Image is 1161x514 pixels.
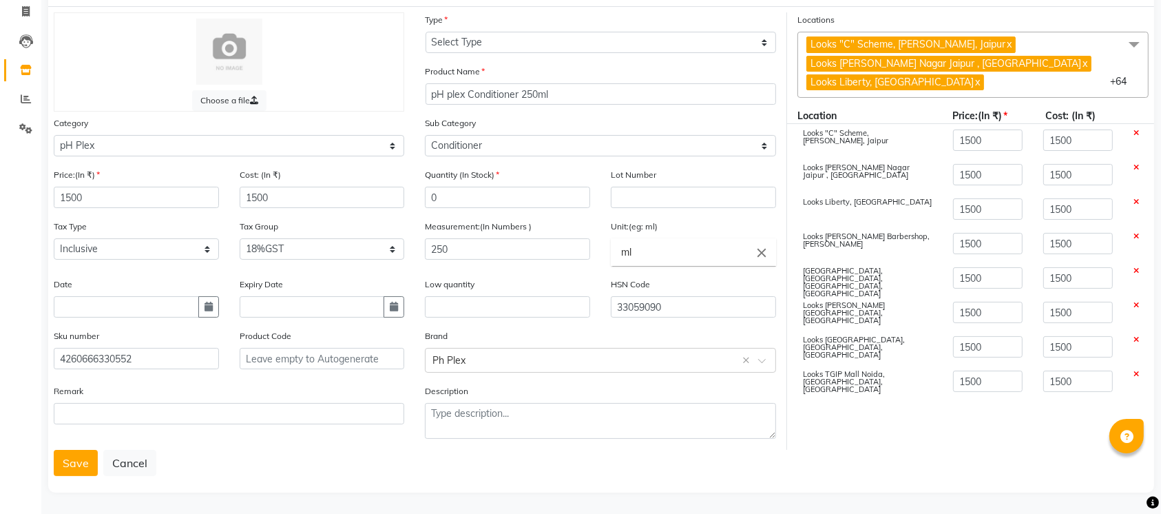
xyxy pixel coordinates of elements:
a: x [1081,57,1087,70]
span: Looks Liberty, [GEOGRAPHIC_DATA] [803,197,932,207]
label: Choose a file [192,90,266,111]
span: Looks [PERSON_NAME] Nagar Jaipur , [GEOGRAPHIC_DATA] [810,57,1081,70]
a: x [1005,38,1012,50]
label: Locations [797,14,835,26]
button: Save [54,450,98,476]
span: +64 [1110,75,1137,88]
a: x [974,76,980,88]
button: Cancel [103,450,156,476]
label: Remark [54,385,83,398]
span: Looks [PERSON_NAME] Nagar Jaipur , [GEOGRAPHIC_DATA] [803,163,910,180]
div: Price:(In ₹) [942,109,1035,123]
label: Description [425,385,468,398]
label: Brand [425,330,448,342]
span: Looks [PERSON_NAME] Barbershop, [PERSON_NAME] [803,232,930,249]
label: HSN Code [611,278,650,291]
span: Looks Liberty, [GEOGRAPHIC_DATA] [810,76,974,88]
label: Expiry Date [240,278,283,291]
label: Category [54,117,88,130]
div: Cost: (In ₹) [1035,109,1128,123]
label: Unit:(eg: ml) [611,220,658,233]
img: Cinque Terre [196,19,262,85]
label: Product Name [426,65,485,78]
span: Clear all [742,353,754,368]
label: Low quantity [425,278,474,291]
label: Tax Group [240,220,278,233]
label: Date [54,278,72,291]
label: Product Code [240,330,291,342]
div: Location [787,109,942,123]
label: Tax Type [54,220,87,233]
label: Lot Number [611,169,656,181]
input: Leave empty to Autogenerate [240,348,405,369]
label: Cost: (In ₹) [240,169,281,181]
label: Sub Category [425,117,476,130]
span: Looks [GEOGRAPHIC_DATA], [GEOGRAPHIC_DATA], [GEOGRAPHIC_DATA] [803,335,905,360]
label: Price:(In ₹) [54,169,100,181]
label: Measurement:(In Numbers ) [425,220,532,233]
label: Quantity (In Stock) [425,169,499,181]
span: Looks [PERSON_NAME][GEOGRAPHIC_DATA], [GEOGRAPHIC_DATA] [803,300,885,325]
span: [GEOGRAPHIC_DATA], [GEOGRAPHIC_DATA], [GEOGRAPHIC_DATA], [GEOGRAPHIC_DATA] [803,266,883,298]
span: Looks TGIP Mall Noida, [GEOGRAPHIC_DATA],[GEOGRAPHIC_DATA] [803,369,885,394]
i: Close [754,245,769,260]
span: Looks "C" Scheme, [PERSON_NAME], Jaipur [810,38,1005,50]
label: Sku number [54,330,99,342]
span: Looks "C" Scheme, [PERSON_NAME], Jaipur [803,128,888,145]
label: Type [426,14,448,26]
